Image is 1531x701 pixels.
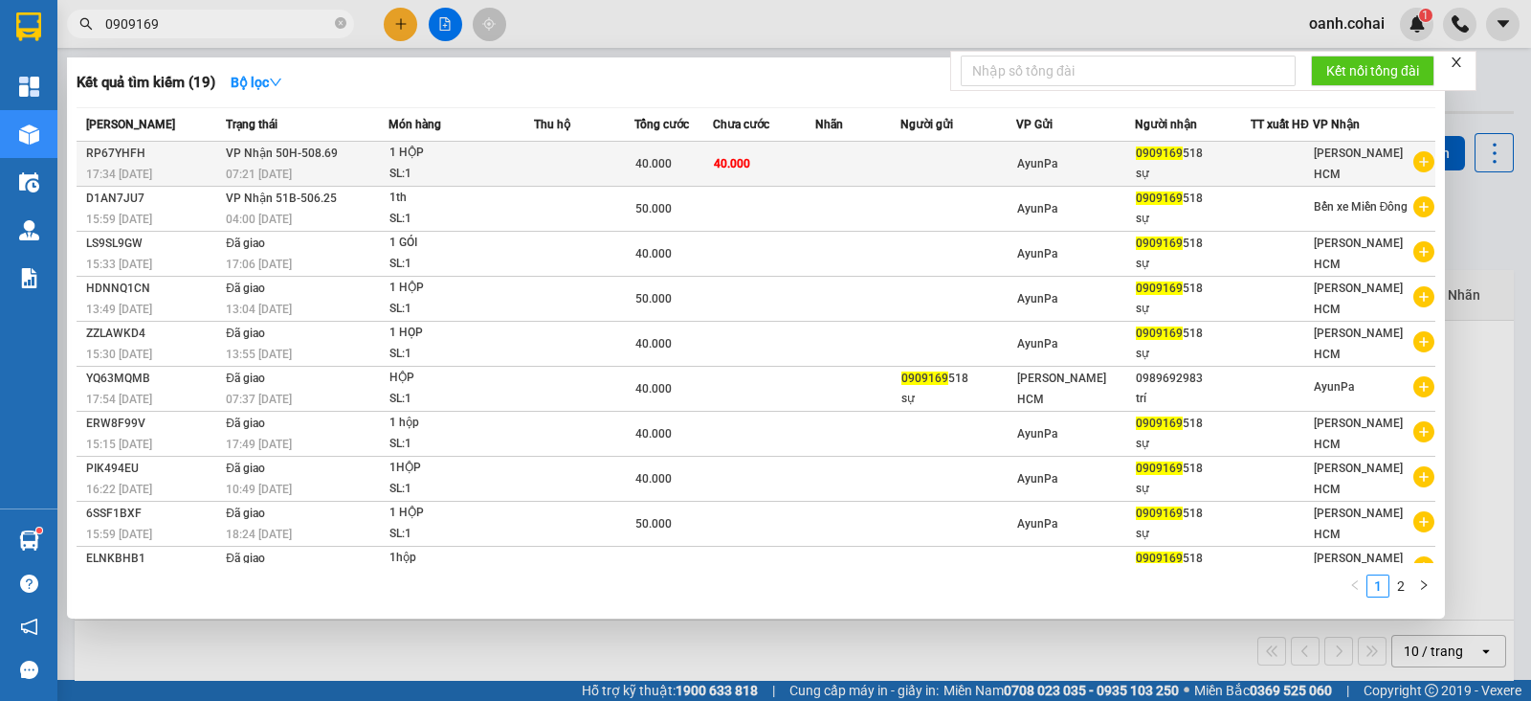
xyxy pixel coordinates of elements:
li: 1 [1366,575,1389,598]
span: close-circle [335,15,346,34]
span: Đã giao [226,462,265,475]
span: [PERSON_NAME] HCM [1314,462,1403,496]
img: solution-icon [19,268,39,288]
strong: Bộ lọc [231,75,282,90]
span: AyunPa [1017,562,1057,576]
span: 0909169 [1136,327,1183,340]
span: 50.000 [635,202,672,215]
button: Bộ lọcdown [215,67,298,98]
span: search [79,17,93,31]
div: 1 HỘP [389,278,533,299]
span: Món hàng [388,118,441,131]
span: 0909169 [901,372,948,385]
div: 0989692983 [1136,369,1250,389]
div: 6SSF1BXF [86,504,220,524]
span: 07:21 [DATE] [226,168,292,181]
span: 40.000 [635,337,672,350]
span: Đã giao [226,237,265,250]
div: YQ63MQMB [86,369,220,389]
span: 0909169 [1136,462,1183,475]
div: 518 [1136,144,1250,164]
span: 17:49 [DATE] [226,438,292,451]
span: 15:33 [DATE] [86,258,152,271]
span: 16:22 [DATE] [86,483,152,496]
span: down [269,76,282,89]
span: 15:15 [DATE] [86,438,152,451]
span: plus-circle [1413,511,1434,532]
span: 07:37 [DATE] [226,393,292,406]
a: 1 [1367,576,1388,597]
span: plus-circle [1413,466,1434,487]
span: notification [20,618,38,636]
span: 04:00 [DATE] [226,213,292,226]
span: 13:55 [DATE] [226,348,292,361]
span: plus-circle [1413,286,1434,307]
div: 518 [1136,549,1250,569]
span: right [1418,579,1430,591]
span: VP Nhận [1313,118,1360,131]
div: trí [1136,389,1250,409]
span: close-circle [335,17,346,29]
span: Đã giao [226,372,265,385]
img: logo-vxr [16,12,41,41]
div: ZZLAWKD4 [86,324,220,344]
span: plus-circle [1413,196,1434,217]
div: sự [1136,434,1250,454]
div: sự [1136,164,1250,184]
span: 40.000 [714,157,750,170]
div: 518 [1136,279,1250,299]
span: AyunPa [1314,380,1354,394]
div: SL: 1 [389,344,533,365]
span: 40.000 [635,562,672,576]
div: SL: 1 [389,209,533,230]
span: 0909169 [1136,417,1183,430]
span: 13:04 [DATE] [226,303,292,316]
div: LS9SL9GW [86,234,220,254]
div: SL: 1 [389,164,533,185]
span: VP Nhận 51B-506.25 [226,192,337,205]
span: Bến xe Miền Đông [1314,200,1409,214]
span: AyunPa [1017,157,1057,170]
span: plus-circle [1413,331,1434,352]
span: [PERSON_NAME] HCM [1314,507,1403,541]
li: Next Page [1412,575,1435,598]
span: AyunPa [1017,472,1057,486]
span: [PERSON_NAME] HCM [1314,237,1403,271]
div: SL: 1 [389,299,533,320]
input: Nhập số tổng đài [961,56,1296,86]
span: Đã giao [226,507,265,520]
img: dashboard-icon [19,77,39,97]
span: plus-circle [1413,421,1434,442]
span: 40.000 [635,472,672,486]
div: 1 GÓI [389,233,533,254]
div: 518 [1136,459,1250,479]
div: D1AN7JU7 [86,189,220,209]
span: [PERSON_NAME] HCM [1314,552,1403,586]
span: 17:34 [DATE] [86,168,152,181]
span: Chưa cước [713,118,769,131]
span: AyunPa [1017,292,1057,305]
span: 40.000 [635,427,672,441]
span: 17:54 [DATE] [86,393,152,406]
span: Kết nối tổng đài [1326,60,1419,81]
span: VP Gửi [1016,118,1053,131]
span: Đã giao [226,417,265,430]
button: Kết nối tổng đài [1311,56,1434,86]
div: 518 [1136,189,1250,209]
div: 518 [1136,504,1250,524]
li: Previous Page [1343,575,1366,598]
span: [PERSON_NAME] HCM [1017,372,1106,406]
span: AyunPa [1017,337,1057,350]
span: Trạng thái [226,118,277,131]
span: Thu hộ [534,118,570,131]
span: 50.000 [635,292,672,305]
span: [PERSON_NAME] HCM [1314,282,1403,316]
span: [PERSON_NAME] HCM [1314,327,1403,361]
span: 0909169 [1136,147,1183,160]
div: 518 [901,369,1015,389]
div: 1 hộp [389,413,533,434]
div: 1HỘP [389,458,533,479]
div: 1hộp [389,548,533,569]
li: 2 [1389,575,1412,598]
span: close [1450,56,1463,69]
